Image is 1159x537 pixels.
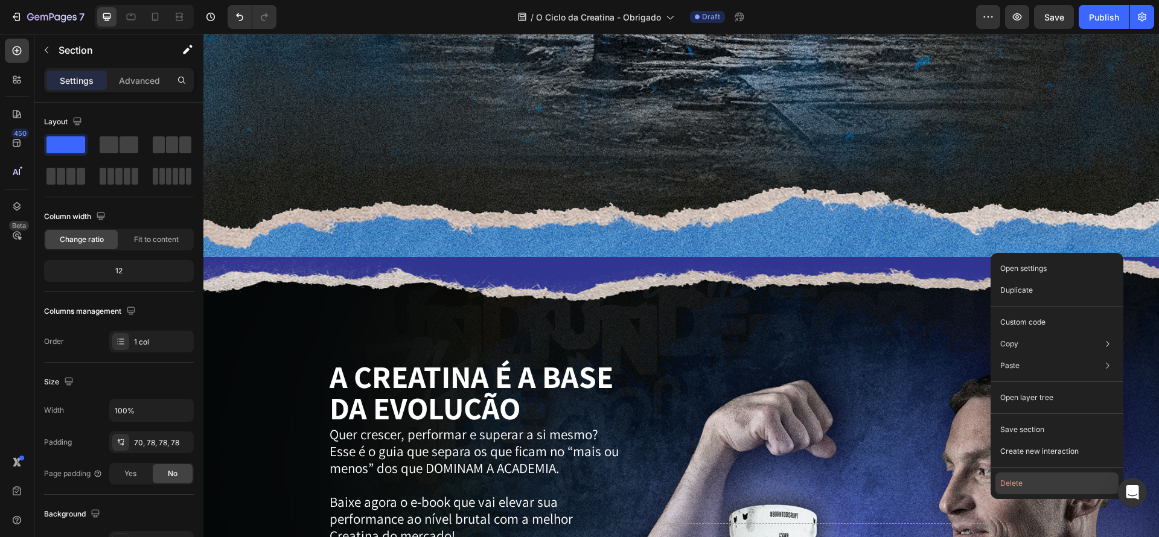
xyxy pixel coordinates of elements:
p: 7 [79,10,85,24]
button: 7 [5,5,90,29]
div: Drop element here [600,503,664,512]
p: Open settings [1000,263,1047,274]
div: Columns management [44,303,138,320]
span: Draft [702,11,720,22]
p: Save section [1000,424,1044,435]
div: 1 col [134,337,191,348]
span: Yes [124,468,136,479]
button: Publish [1079,5,1129,29]
div: Layout [44,114,85,130]
div: Publish [1089,11,1119,24]
iframe: Design area [203,34,1159,537]
div: Size [44,374,76,390]
p: Create new interaction [1000,445,1079,457]
input: Auto [110,399,193,421]
span: Fit to content [134,234,179,245]
span: No [168,468,177,479]
div: Column width [44,209,108,225]
div: Beta [9,221,29,230]
div: Undo/Redo [228,5,276,29]
div: Padding [44,437,72,448]
p: Custom code [1000,317,1046,328]
span: Save [1044,12,1064,22]
span: / [531,11,534,24]
button: Save [1034,5,1074,29]
p: Open layer tree [1000,392,1053,403]
div: Open Intercom Messenger [1118,478,1147,507]
p: Section [59,43,158,57]
span: O Ciclo da Creatina - Obrigado [536,11,661,24]
span: Change ratio [60,234,104,245]
div: Width [44,405,64,416]
p: Duplicate [1000,285,1033,296]
p: Paste [1000,360,1020,371]
div: Page padding [44,468,103,479]
p: Settings [60,74,94,87]
p: Advanced [119,74,160,87]
p: Baixe agora o e-book que vai elevar sua performance ao nível brutal com a melhor Creatina do merc... [126,460,418,510]
div: 12 [46,262,191,279]
div: 70, 78, 78, 78 [134,437,191,448]
p: Copy [1000,338,1018,349]
button: Delete [995,472,1119,494]
div: Order [44,336,64,347]
div: 450 [11,129,29,138]
div: Background [44,506,103,523]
